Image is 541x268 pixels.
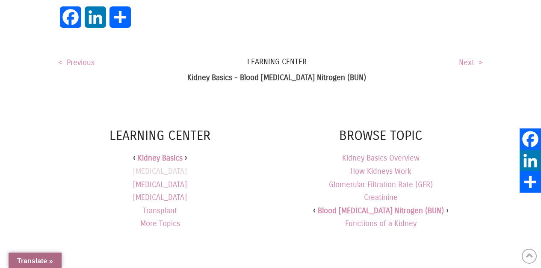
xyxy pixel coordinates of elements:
a: Glomerular Filtration Rate (GFR) [329,180,433,189]
a: < Previous [58,58,95,67]
a: Blood [MEDICAL_DATA] Nitrogen (BUN) [318,206,444,215]
span: Translate » [17,257,53,265]
a: How Kidneys Work [350,167,411,176]
a: Share [108,6,133,36]
h4: Learning Center [58,127,262,145]
a: Back to Top [522,249,537,264]
a: More Topics [140,217,180,230]
h4: Browse Topic [279,127,483,145]
a: LinkedIn [83,6,108,36]
a: Facebook [58,6,83,36]
a: [MEDICAL_DATA] [133,165,187,178]
a: Facebook [520,128,541,150]
a: [MEDICAL_DATA] [133,178,187,191]
b: Kidney Basics - Blood [MEDICAL_DATA] Nitrogen (BUN) [187,73,366,82]
a: Next > [459,58,483,67]
a: LinkedIn [520,150,541,171]
a: Creatinine [364,193,398,202]
a: [MEDICAL_DATA] [133,191,187,204]
a: Kidney Basics [138,152,183,165]
a: Transplant [143,204,177,217]
a: Kidney Basics Overview [342,153,420,163]
a: Learning Center [58,57,483,67]
a: Functions of a Kidney [345,219,417,228]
